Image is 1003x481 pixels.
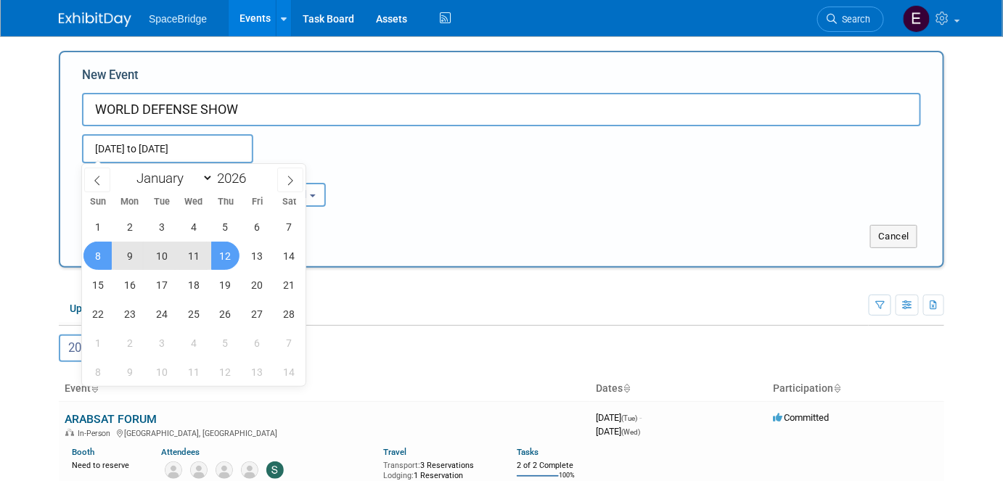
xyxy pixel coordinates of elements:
span: February 13, 2026 [243,242,271,270]
button: 202548 [59,334,132,362]
a: ARABSAT FORUM [65,412,157,426]
div: 2 of 2 Complete [517,461,584,471]
span: SpaceBridge [149,13,207,25]
th: Event [59,377,590,401]
img: Stella Gelerman [266,461,284,479]
span: February 4, 2026 [179,213,208,241]
a: Upcoming16 [59,295,144,322]
span: Transport: [383,461,420,470]
span: February 16, 2026 [115,271,144,299]
span: March 11, 2026 [179,358,208,386]
img: Mike Di Paolo [216,461,233,479]
th: Participation [767,377,944,401]
a: Search [817,7,884,32]
span: 2025 [68,340,113,355]
span: February 20, 2026 [243,271,271,299]
span: March 4, 2026 [179,329,208,357]
span: February 7, 2026 [275,213,303,241]
img: Jamil Joseph [190,461,208,479]
span: February 14, 2026 [275,242,303,270]
img: In-Person Event [65,429,74,436]
span: Mon [114,197,146,207]
img: Nick Muttai [241,461,258,479]
span: (Tue) [621,414,637,422]
span: Sun [82,197,114,207]
span: March 3, 2026 [147,329,176,357]
div: Need to reserve [72,458,139,471]
label: New Event [82,67,139,89]
img: Elizabeth Gelerman [903,5,930,33]
span: Wed [178,197,210,207]
span: February 19, 2026 [211,271,240,299]
span: February 21, 2026 [275,271,303,299]
span: [DATE] [596,426,640,437]
span: March 5, 2026 [211,329,240,357]
input: Year [213,170,257,186]
button: Cancel [870,225,917,248]
span: February 11, 2026 [179,242,208,270]
span: March 6, 2026 [243,329,271,357]
span: February 3, 2026 [147,213,176,241]
span: February 9, 2026 [115,242,144,270]
span: March 9, 2026 [115,358,144,386]
span: Committed [773,412,829,423]
span: February 6, 2026 [243,213,271,241]
span: February 10, 2026 [147,242,176,270]
a: Attendees [161,447,200,457]
span: March 2, 2026 [115,329,144,357]
span: (Wed) [621,428,640,436]
span: February 23, 2026 [115,300,144,328]
span: March 7, 2026 [275,329,303,357]
span: February 25, 2026 [179,300,208,328]
span: February 12, 2026 [211,242,240,270]
th: Dates [590,377,767,401]
img: David Gelerman [165,461,182,479]
span: In-Person [78,429,115,438]
span: March 13, 2026 [243,358,271,386]
img: ExhibitDay [59,12,131,27]
span: March 8, 2026 [83,358,112,386]
a: Booth [72,447,94,457]
span: March 14, 2026 [275,358,303,386]
span: February 24, 2026 [147,300,176,328]
span: [DATE] [596,412,642,423]
div: [GEOGRAPHIC_DATA], [GEOGRAPHIC_DATA] [65,427,584,438]
a: Sort by Participation Type [833,382,840,394]
span: February 5, 2026 [211,213,240,241]
span: February 8, 2026 [83,242,112,270]
span: February 28, 2026 [275,300,303,328]
span: February 1, 2026 [83,213,112,241]
a: Travel [383,447,406,457]
span: February 17, 2026 [147,271,176,299]
div: 3 Reservations 1 Reservation [383,458,495,480]
span: Lodging: [383,471,414,480]
span: Tue [146,197,178,207]
input: Name of Trade Show / Conference [82,93,921,126]
a: Sort by Start Date [623,382,630,394]
div: Participation: [227,163,351,182]
span: Thu [210,197,242,207]
span: Fri [242,197,274,207]
a: Sort by Event Name [91,382,98,394]
span: February 2, 2026 [115,213,144,241]
span: Sat [274,197,306,207]
span: February 15, 2026 [83,271,112,299]
span: March 10, 2026 [147,358,176,386]
div: Attendance / Format: [82,163,205,182]
span: February 26, 2026 [211,300,240,328]
span: Search [837,14,870,25]
select: Month [130,169,213,187]
span: February 18, 2026 [179,271,208,299]
input: Start Date - End Date [82,134,253,163]
a: Tasks [517,447,539,457]
span: - [639,412,642,423]
span: March 1, 2026 [83,329,112,357]
span: March 12, 2026 [211,358,240,386]
span: February 22, 2026 [83,300,112,328]
span: February 27, 2026 [243,300,271,328]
